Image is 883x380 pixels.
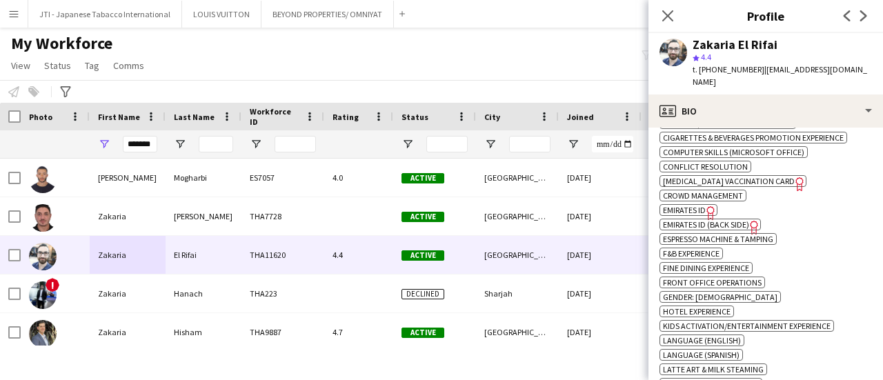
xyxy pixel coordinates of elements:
[174,112,215,122] span: Last Name
[241,159,324,197] div: ES7057
[241,313,324,351] div: THA9887
[182,1,261,28] button: LOUIS VUITTON
[85,59,99,72] span: Tag
[663,248,720,259] span: F&B experience
[79,57,105,74] a: Tag
[663,132,844,143] span: Cigarettes & Beverages Promotion experience
[241,236,324,274] div: THA11620
[29,243,57,270] img: Zakaria El Rifai
[567,138,579,150] button: Open Filter Menu
[426,136,468,152] input: Status Filter Input
[401,289,444,299] span: Declined
[663,321,831,331] span: Kids activation/entertainment experience
[401,173,444,183] span: Active
[567,112,594,122] span: Joined
[701,52,711,62] span: 4.4
[663,176,795,186] span: [MEDICAL_DATA] Vaccination Card
[275,136,316,152] input: Workforce ID Filter Input
[693,39,777,51] div: Zakaria El Rifai
[663,335,741,346] span: Language (English)
[559,159,642,197] div: [DATE]
[592,136,633,152] input: Joined Filter Input
[6,57,36,74] a: View
[174,138,186,150] button: Open Filter Menu
[648,7,883,25] h3: Profile
[57,83,74,100] app-action-btn: Advanced filters
[663,364,764,374] span: Latte Art & Milk Steaming
[663,292,777,302] span: Gender: [DEMOGRAPHIC_DATA]
[663,263,749,273] span: Fine Dining Experience
[401,112,428,122] span: Status
[648,94,883,128] div: Bio
[11,59,30,72] span: View
[29,112,52,122] span: Photo
[90,236,166,274] div: Zakaria
[166,313,241,351] div: Hisham
[98,138,110,150] button: Open Filter Menu
[28,1,182,28] button: JTI - Japanese Tabacco International
[29,320,57,348] img: Zakaria Hisham
[166,236,241,274] div: El Rifai
[401,250,444,261] span: Active
[39,57,77,74] a: Status
[90,159,166,197] div: [PERSON_NAME]
[663,277,762,288] span: Front Office Operations
[476,313,559,351] div: [GEOGRAPHIC_DATA]
[663,205,706,215] span: Emirates ID
[250,138,262,150] button: Open Filter Menu
[559,313,642,351] div: [DATE]
[663,219,749,230] span: Emirates ID (back side)
[333,112,359,122] span: Rating
[90,197,166,235] div: Zakaria
[476,274,559,312] div: Sharjah
[261,1,394,28] button: BEYOND PROPERTIES/ OMNIYAT
[663,350,740,360] span: Language (Spanish)
[663,234,773,244] span: Espresso Machine & Tamping
[663,190,743,201] span: Crowd Management
[401,328,444,338] span: Active
[108,57,150,74] a: Comms
[642,313,724,351] div: 71 days
[484,138,497,150] button: Open Filter Menu
[166,159,241,197] div: Mogharbi
[199,136,233,152] input: Last Name Filter Input
[401,138,414,150] button: Open Filter Menu
[663,306,731,317] span: Hotel Experience
[663,161,748,172] span: Conflict Resolution
[324,236,393,274] div: 4.4
[98,112,140,122] span: First Name
[29,281,57,309] img: Zakaria Hanach
[241,197,324,235] div: THA7728
[693,64,764,74] span: t. [PHONE_NUMBER]
[642,236,724,274] div: 28 days
[166,274,241,312] div: Hanach
[476,236,559,274] div: [GEOGRAPHIC_DATA]
[559,236,642,274] div: [DATE]
[476,197,559,235] div: [GEOGRAPHIC_DATA]
[509,136,550,152] input: City Filter Input
[324,313,393,351] div: 4.7
[166,197,241,235] div: [PERSON_NAME]
[241,274,324,312] div: THA223
[29,204,57,232] img: Zakaria Alhariri
[663,147,804,157] span: Computer skills (Microsoft Office)
[46,278,59,292] span: !
[559,197,642,235] div: [DATE]
[559,274,642,312] div: [DATE]
[250,106,299,127] span: Workforce ID
[29,166,57,193] img: Mohammed Zakaria Mogharbi
[484,112,500,122] span: City
[123,136,157,152] input: First Name Filter Input
[44,59,71,72] span: Status
[476,159,559,197] div: [GEOGRAPHIC_DATA]
[693,64,867,87] span: | [EMAIL_ADDRESS][DOMAIN_NAME]
[401,212,444,222] span: Active
[324,159,393,197] div: 4.0
[90,313,166,351] div: Zakaria
[642,159,724,197] div: 178 days
[11,33,112,54] span: My Workforce
[113,59,144,72] span: Comms
[90,274,166,312] div: Zakaria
